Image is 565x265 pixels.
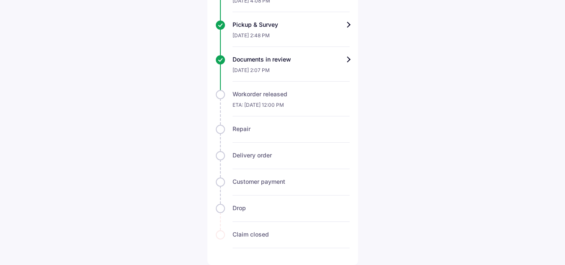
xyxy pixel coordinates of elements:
[233,64,350,82] div: [DATE] 2:07 PM
[233,151,350,160] div: Delivery order
[233,230,350,239] div: Claim closed
[233,204,350,212] div: Drop
[233,98,350,116] div: ETA: [DATE] 12:00 PM
[233,55,350,64] div: Documents in review
[233,29,350,47] div: [DATE] 2:48 PM
[233,21,350,29] div: Pickup & Survey
[233,178,350,186] div: Customer payment
[233,125,350,133] div: Repair
[233,90,350,98] div: Workorder released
